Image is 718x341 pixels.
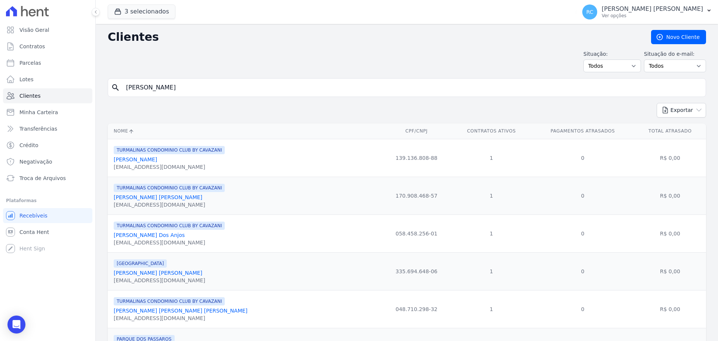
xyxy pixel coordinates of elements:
button: RC [PERSON_NAME] [PERSON_NAME] Ver opções [576,1,718,22]
div: [EMAIL_ADDRESS][DOMAIN_NAME] [114,201,225,208]
td: 170.908.468-57 [381,177,451,214]
th: Total Atrasado [634,124,706,139]
label: Situação: [583,50,641,58]
span: RC [586,9,593,15]
td: 0 [531,214,634,252]
td: 1 [451,139,531,177]
a: [PERSON_NAME] Dos Anjos [114,232,185,238]
div: Plataformas [6,196,89,205]
a: Clientes [3,88,92,103]
a: Novo Cliente [651,30,706,44]
td: R$ 0,00 [634,290,706,328]
span: Recebíveis [19,212,47,219]
span: Crédito [19,141,39,149]
a: Conta Hent [3,225,92,240]
div: [EMAIL_ADDRESS][DOMAIN_NAME] [114,163,225,171]
input: Buscar por nome, CPF ou e-mail [122,80,703,95]
td: 058.458.256-01 [381,214,451,252]
a: Recebíveis [3,208,92,223]
td: 139.136.808-88 [381,139,451,177]
td: R$ 0,00 [634,177,706,214]
span: Troca de Arquivos [19,174,66,182]
span: Negativação [19,158,52,165]
td: R$ 0,00 [634,252,706,290]
td: 1 [451,177,531,214]
span: Clientes [19,92,40,100]
td: 0 [531,139,634,177]
span: TURMALINAS CONDOMINIO CLUB BY CAVAZANI [114,184,225,192]
span: TURMALINAS CONDOMINIO CLUB BY CAVAZANI [114,297,225,305]
span: Conta Hent [19,228,49,236]
a: Transferências [3,121,92,136]
td: R$ 0,00 [634,139,706,177]
td: 0 [531,290,634,328]
a: [PERSON_NAME] [PERSON_NAME] [114,194,202,200]
span: Parcelas [19,59,41,67]
a: [PERSON_NAME] [PERSON_NAME] [PERSON_NAME] [114,308,248,314]
div: [EMAIL_ADDRESS][DOMAIN_NAME] [114,277,205,284]
div: [EMAIL_ADDRESS][DOMAIN_NAME] [114,314,248,322]
a: Visão Geral [3,22,92,37]
span: TURMALINAS CONDOMINIO CLUB BY CAVAZANI [114,146,225,154]
label: Situação do e-mail: [644,50,706,58]
h2: Clientes [108,30,639,44]
td: 048.710.298-32 [381,290,451,328]
a: [PERSON_NAME] [114,156,157,162]
th: Nome [108,124,381,139]
span: Contratos [19,43,45,50]
span: Transferências [19,125,57,133]
a: Troca de Arquivos [3,171,92,186]
span: Visão Geral [19,26,49,34]
span: Minha Carteira [19,109,58,116]
a: Crédito [3,138,92,153]
td: R$ 0,00 [634,214,706,252]
span: [GEOGRAPHIC_DATA] [114,259,167,268]
td: 1 [451,214,531,252]
a: Minha Carteira [3,105,92,120]
a: Negativação [3,154,92,169]
td: 0 [531,252,634,290]
th: Pagamentos Atrasados [531,124,634,139]
td: 0 [531,177,634,214]
td: 335.694.648-06 [381,252,451,290]
p: [PERSON_NAME] [PERSON_NAME] [602,5,703,13]
div: Open Intercom Messenger [7,316,25,334]
a: Contratos [3,39,92,54]
button: Exportar [657,103,706,118]
a: [PERSON_NAME] [PERSON_NAME] [114,270,202,276]
i: search [111,83,120,92]
div: [EMAIL_ADDRESS][DOMAIN_NAME] [114,239,225,246]
span: Lotes [19,76,34,83]
a: Lotes [3,72,92,87]
a: Parcelas [3,55,92,70]
th: Contratos Ativos [451,124,531,139]
p: Ver opções [602,13,703,19]
td: 1 [451,290,531,328]
th: CPF/CNPJ [381,124,451,139]
span: TURMALINAS CONDOMINIO CLUB BY CAVAZANI [114,222,225,230]
td: 1 [451,252,531,290]
button: 3 selecionados [108,4,175,19]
